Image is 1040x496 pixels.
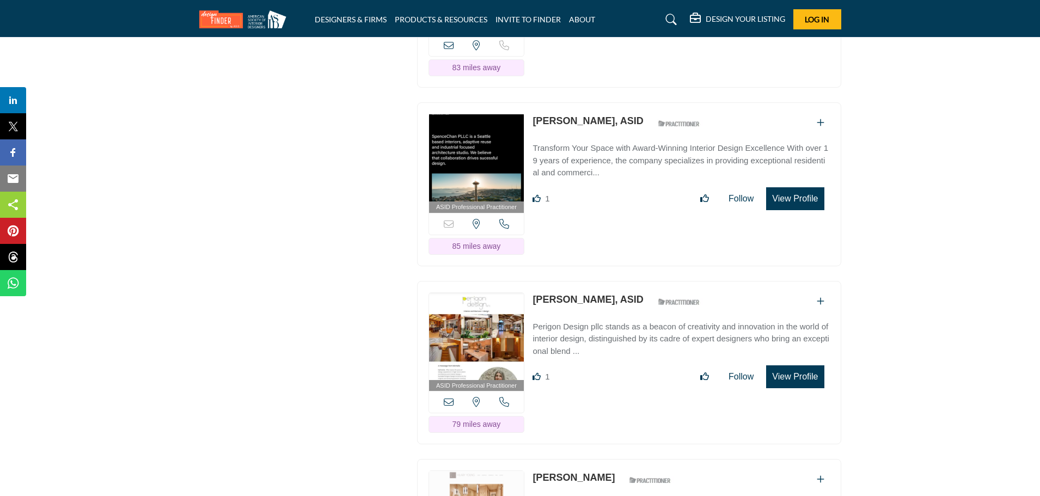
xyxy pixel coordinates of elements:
[533,114,643,128] p: James Spence-Chan, ASID
[395,15,487,24] a: PRODUCTS & RESOURCES
[533,470,615,485] p: Hilary Young
[315,15,387,24] a: DESIGNERS & FIRMS
[766,365,824,388] button: View Profile
[817,118,824,127] a: Add To List
[569,15,595,24] a: ABOUT
[429,293,524,391] a: ASID Professional Practitioner
[654,117,703,130] img: ASID Qualified Practitioners Badge Icon
[436,203,517,212] span: ASID Professional Practitioner
[199,10,292,28] img: Site Logo
[533,136,829,179] a: Transform Your Space with Award-Winning Interior Design Excellence With over 19 years of experien...
[429,114,524,213] a: ASID Professional Practitioner
[545,194,549,203] span: 1
[533,194,541,203] i: Like
[533,314,829,358] a: Perigon Design pllc stands as a beacon of creativity and innovation in the world of interior desi...
[721,188,761,210] button: Follow
[693,366,716,388] button: Like listing
[533,321,829,358] p: Perigon Design pllc stands as a beacon of creativity and innovation in the world of interior desi...
[625,473,674,487] img: ASID Qualified Practitioners Badge Icon
[495,15,561,24] a: INVITE TO FINDER
[545,372,549,381] span: 1
[533,292,643,307] p: Michelle Cozza, ASID
[706,14,785,24] h5: DESIGN YOUR LISTING
[436,381,517,390] span: ASID Professional Practitioner
[533,294,643,305] a: [PERSON_NAME], ASID
[533,472,615,483] a: [PERSON_NAME]
[452,63,501,72] span: 83 miles away
[429,293,524,380] img: Michelle Cozza, ASID
[654,295,703,309] img: ASID Qualified Practitioners Badge Icon
[533,372,541,381] i: Like
[655,11,684,28] a: Search
[452,242,501,250] span: 85 miles away
[452,420,501,428] span: 79 miles away
[533,115,643,126] a: [PERSON_NAME], ASID
[721,366,761,388] button: Follow
[533,142,829,179] p: Transform Your Space with Award-Winning Interior Design Excellence With over 19 years of experien...
[766,187,824,210] button: View Profile
[690,13,785,26] div: DESIGN YOUR LISTING
[429,114,524,201] img: James Spence-Chan, ASID
[793,9,841,29] button: Log In
[817,475,824,484] a: Add To List
[805,15,829,24] span: Log In
[693,188,716,210] button: Like listing
[817,297,824,306] a: Add To List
